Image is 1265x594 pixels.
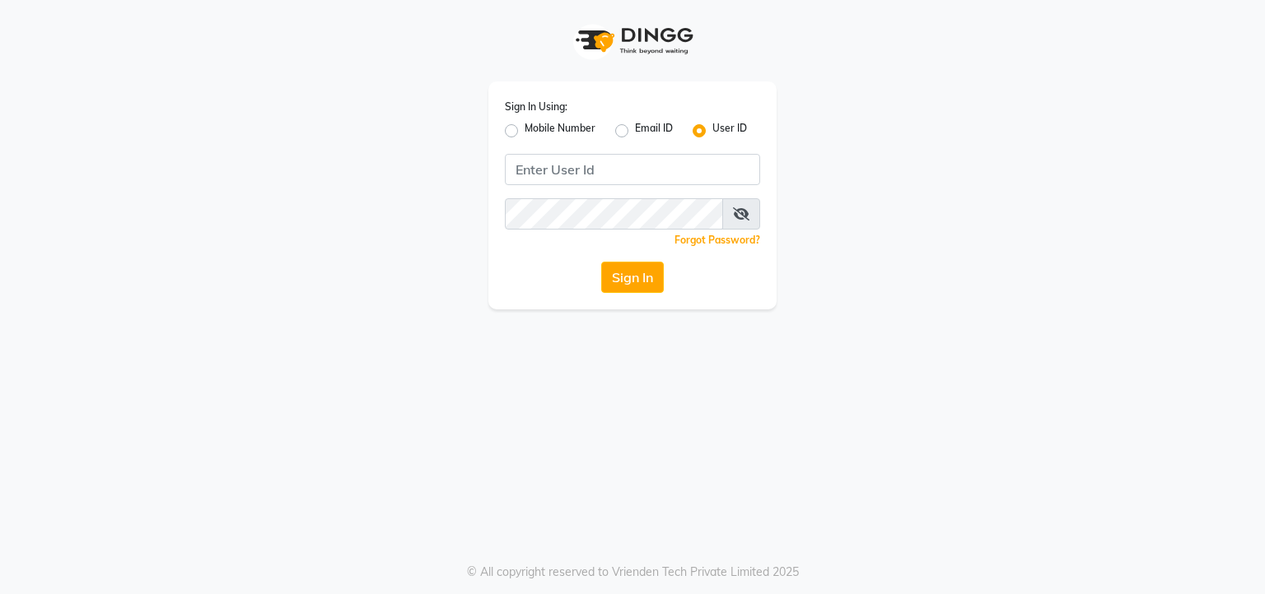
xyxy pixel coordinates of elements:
[505,154,760,185] input: Username
[505,198,723,230] input: Username
[525,121,595,141] label: Mobile Number
[712,121,747,141] label: User ID
[635,121,673,141] label: Email ID
[505,100,567,114] label: Sign In Using:
[601,262,664,293] button: Sign In
[567,16,698,65] img: logo1.svg
[675,234,760,246] a: Forgot Password?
